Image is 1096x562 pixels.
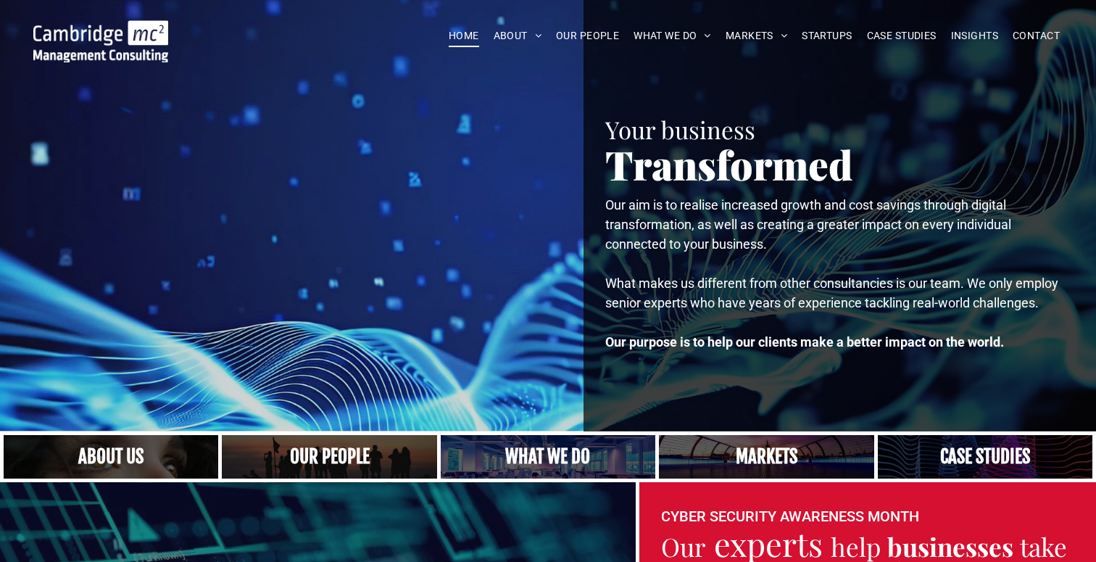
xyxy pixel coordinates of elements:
a: CONTACT [1005,25,1067,47]
span: Transformed [605,137,853,191]
a: digital transformation [659,435,873,479]
img: Go to Homepage [33,20,168,62]
a: ABOUT [486,25,549,47]
strong: Our purpose is to help our clients make a better impact on the world. [605,334,1004,350]
a: HOME [441,25,486,47]
a: MARKETS [718,25,794,47]
a: INSIGHTS [944,25,1005,47]
span: Our aim is to realise increased growth and cost savings through digital transformation, as well a... [605,197,1011,252]
a: OUR PEOPLE [549,25,626,47]
span: Your business [605,113,755,145]
a: CASE STUDIES [860,25,944,47]
font: CYBER SECURITY AWARENESS MONTH [661,508,919,525]
span: What makes us different from other consultancies is our team. We only employ senior experts who h... [605,276,1058,310]
a: digital infrastructure [878,435,1092,479]
a: WHAT WE DO [626,25,718,47]
a: STARTUPS [794,25,859,47]
a: Your Business Transformed | Cambridge Management Consulting [33,22,168,38]
a: A yoga teacher lifting his whole body off the ground in the peacock pose, digital infrastructure [441,435,655,479]
a: Close up of woman's face, centered on her eyes, digital infrastructure [4,435,218,479]
a: A crowd in silhouette at sunset, on a rise or lookout point, digital transformation [222,435,436,479]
